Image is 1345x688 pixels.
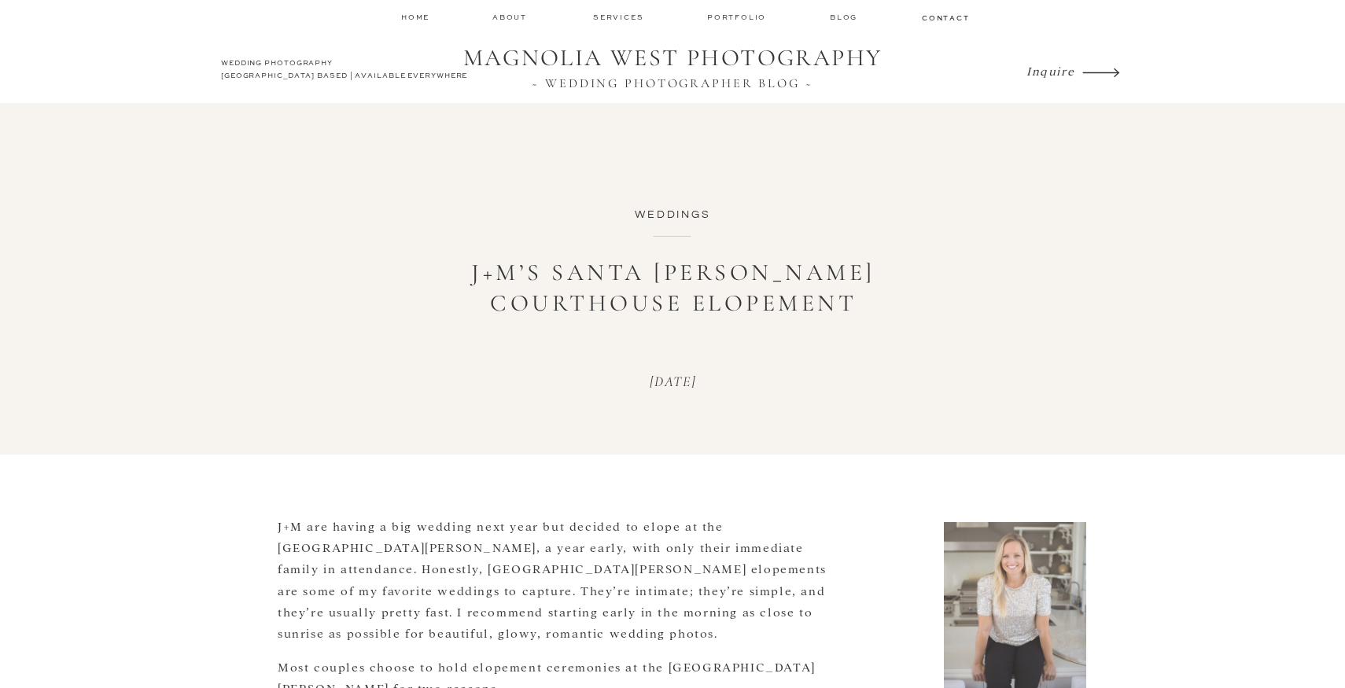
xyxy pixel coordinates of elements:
[635,209,710,220] a: Weddings
[221,57,472,86] h2: WEDDING PHOTOGRAPHY [GEOGRAPHIC_DATA] BASED | AVAILABLE EVERYWHERE
[278,515,828,643] p: J+M are having a big wedding next year but decided to elope at the [GEOGRAPHIC_DATA][PERSON_NAME]...
[575,373,771,391] p: [DATE]
[452,76,893,90] a: ~ WEDDING PHOTOGRAPHER BLOG ~
[221,57,472,86] a: WEDDING PHOTOGRAPHY[GEOGRAPHIC_DATA] BASED | AVAILABLE EVERYWHERE
[492,12,532,23] a: about
[401,12,431,22] a: home
[830,12,861,23] a: Blog
[437,257,909,318] h1: J+M’s Santa [PERSON_NAME] Courthouse Elopement
[922,13,967,22] a: contact
[1026,60,1078,82] a: Inquire
[593,12,646,22] a: services
[452,44,893,74] a: MAGNOLIA WEST PHOTOGRAPHY
[707,12,769,23] a: Portfolio
[1026,63,1074,78] i: Inquire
